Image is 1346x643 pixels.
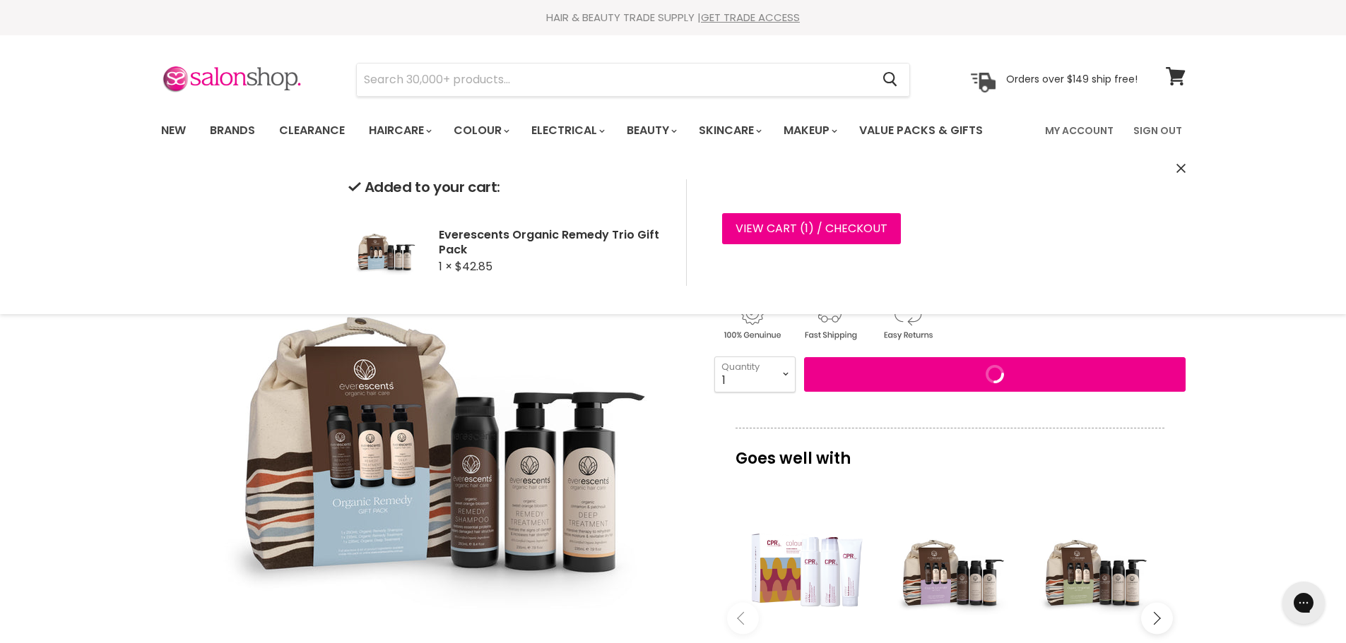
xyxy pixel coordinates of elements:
div: HAIR & BEAUTY TRADE SUPPLY | [143,11,1203,25]
img: genuine.gif [714,299,789,342]
a: Haircare [358,116,440,145]
a: GET TRADE ACCESS [701,10,800,25]
a: Sign Out [1125,116,1191,145]
p: Orders over $149 ship free! [1006,73,1138,85]
span: 1 × [439,258,452,275]
iframe: Gorgias live chat messenger [1275,577,1332,629]
ul: Main menu [150,110,1015,151]
img: returns.gif [870,299,945,342]
a: Electrical [521,116,613,145]
button: Close [1176,162,1186,176]
input: Search [357,64,872,96]
p: Goes well with [736,428,1164,474]
a: Colour [443,116,518,145]
a: Value Packs & Gifts [849,116,993,145]
nav: Main [143,110,1203,151]
a: Skincare [688,116,770,145]
h2: Everescents Organic Remedy Trio Gift Pack [439,227,663,257]
a: New [150,116,196,145]
a: Makeup [773,116,846,145]
span: $42.85 [455,258,492,275]
select: Quantity [714,356,796,392]
h2: Added to your cart: [348,179,663,196]
a: View cart (1) / Checkout [722,213,901,244]
a: Brands [199,116,266,145]
a: Clearance [268,116,355,145]
img: shipping.gif [792,299,867,342]
a: Beauty [616,116,685,145]
button: Search [872,64,909,96]
span: 1 [805,220,808,236]
img: Everescents Organic Remedy Trio Gift Pack [348,215,419,286]
a: My Account [1037,116,1122,145]
form: Product [356,63,910,97]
